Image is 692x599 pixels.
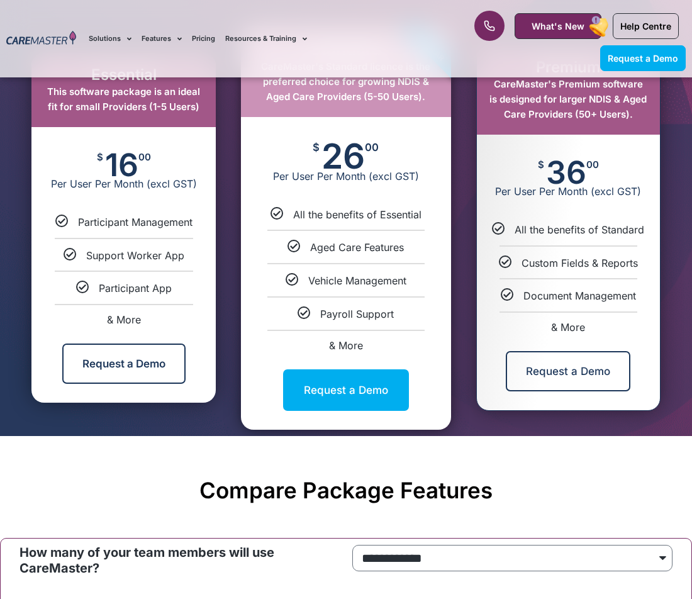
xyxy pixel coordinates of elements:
[225,18,307,60] a: Resources & Training
[320,308,394,320] span: Payroll Support
[261,60,430,103] span: CareMaster's Standard licence is the preferred choice for growing NDIS & Aged Care Providers (5-5...
[321,142,365,170] span: 26
[515,13,601,39] a: What's New
[522,257,638,269] span: Custom Fields & Reports
[538,160,544,169] span: $
[293,208,421,221] span: All the benefits of Essential
[6,31,76,47] img: CareMaster Logo
[551,321,585,333] span: & More
[365,142,379,153] span: 00
[99,282,172,294] span: Participant App
[586,160,599,169] span: 00
[283,369,409,411] a: Request a Demo
[329,339,363,352] span: & More
[546,160,586,185] span: 36
[31,177,216,190] span: Per User Per Month (excl GST)
[308,274,406,287] span: Vehicle Management
[313,142,320,153] span: $
[192,18,215,60] a: Pricing
[489,78,647,120] span: CareMaster's Premium software is designed for larger NDIS & Aged Care Providers (50+ Users).
[6,477,686,503] h2: Compare Package Features
[20,545,340,576] p: How many of your team members will use CareMaster?
[477,185,660,198] span: Per User Per Month (excl GST)
[62,344,186,384] a: Request a Demo
[613,13,679,39] a: Help Centre
[89,18,441,60] nav: Menu
[352,545,672,578] form: price Form radio
[620,21,671,31] span: Help Centre
[78,216,193,228] span: Participant Management
[138,152,151,162] span: 00
[97,152,103,162] span: $
[310,241,404,254] span: Aged Care Features
[600,45,686,71] a: Request a Demo
[89,18,131,60] a: Solutions
[47,86,200,113] span: This software package is an ideal fit for small Providers (1-5 Users)
[86,249,184,262] span: Support Worker App
[515,223,644,236] span: All the benefits of Standard
[241,170,450,182] span: Per User Per Month (excl GST)
[608,53,678,64] span: Request a Demo
[107,313,141,326] span: & More
[105,152,138,177] span: 16
[523,289,636,302] span: Document Management
[532,21,584,31] span: What's New
[506,351,630,391] a: Request a Demo
[142,18,182,60] a: Features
